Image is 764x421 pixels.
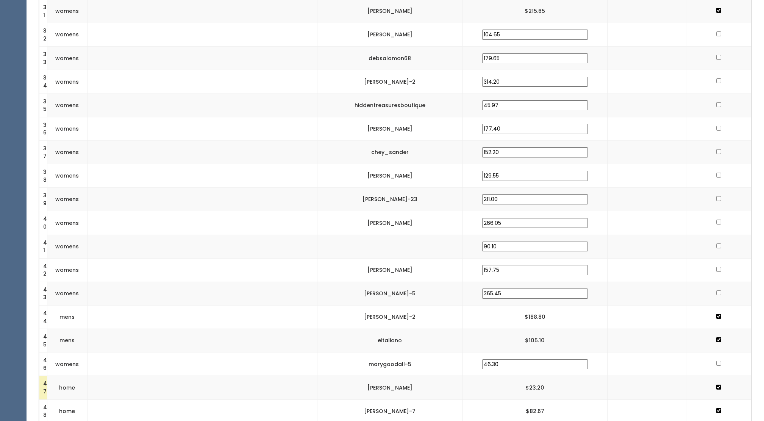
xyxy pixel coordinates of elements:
[39,94,47,117] td: 35
[39,329,47,352] td: 45
[47,352,87,376] td: womens
[39,352,47,376] td: 46
[39,164,47,188] td: 38
[47,376,87,399] td: home
[39,258,47,282] td: 42
[317,94,462,117] td: hiddentreasuresboutique
[47,164,87,188] td: womens
[317,376,462,399] td: [PERSON_NAME]
[39,282,47,305] td: 43
[47,94,87,117] td: womens
[47,235,87,258] td: womens
[47,329,87,352] td: mens
[47,258,87,282] td: womens
[317,305,462,329] td: [PERSON_NAME]-2
[39,188,47,211] td: 39
[317,258,462,282] td: [PERSON_NAME]
[47,140,87,164] td: womens
[47,305,87,329] td: mens
[39,140,47,164] td: 37
[317,164,462,188] td: [PERSON_NAME]
[39,70,47,94] td: 34
[39,305,47,329] td: 44
[47,70,87,94] td: womens
[39,23,47,47] td: 32
[317,70,462,94] td: [PERSON_NAME]-2
[39,117,47,140] td: 36
[317,352,462,376] td: marygoodall-5
[317,211,462,235] td: [PERSON_NAME]
[47,47,87,70] td: womens
[47,282,87,305] td: womens
[462,376,607,399] td: $23.20
[317,47,462,70] td: debsalamon68
[39,376,47,399] td: 47
[462,329,607,352] td: $105.10
[317,329,462,352] td: eitaliano
[462,305,607,329] td: $188.80
[47,188,87,211] td: womens
[317,188,462,211] td: [PERSON_NAME]-23
[47,23,87,47] td: womens
[39,47,47,70] td: 33
[317,282,462,305] td: [PERSON_NAME]-5
[317,117,462,140] td: [PERSON_NAME]
[317,23,462,47] td: [PERSON_NAME]
[47,117,87,140] td: womens
[39,235,47,258] td: 41
[47,211,87,235] td: womens
[317,140,462,164] td: chey_sander
[39,211,47,235] td: 40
